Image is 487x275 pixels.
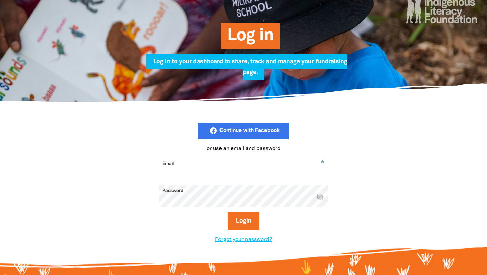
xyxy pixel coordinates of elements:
[227,28,274,49] span: Log in
[198,123,289,140] button: facebook_rounded Continue with Facebook
[159,145,328,153] p: or use an email and password
[153,59,347,80] span: Log in to your dashboard to share, track and manage your fundraising page.
[316,193,324,202] button: visibility_off
[316,193,324,201] i: Hide password
[215,237,272,242] a: Forgot your password?
[209,127,282,135] i: facebook_rounded
[228,212,260,230] button: Login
